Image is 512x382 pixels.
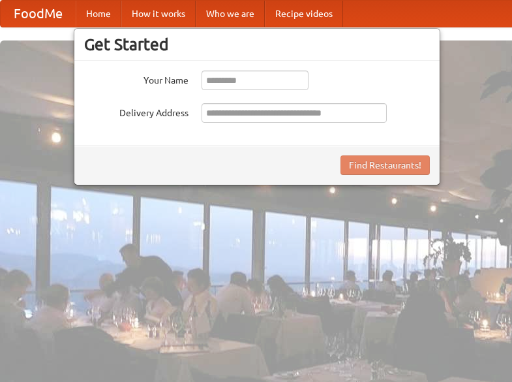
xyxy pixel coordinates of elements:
[84,103,188,119] label: Delivery Address
[1,1,76,27] a: FoodMe
[265,1,343,27] a: Recipe videos
[84,35,430,54] h3: Get Started
[121,1,196,27] a: How it works
[340,155,430,175] button: Find Restaurants!
[84,71,188,87] label: Your Name
[196,1,265,27] a: Who we are
[76,1,121,27] a: Home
